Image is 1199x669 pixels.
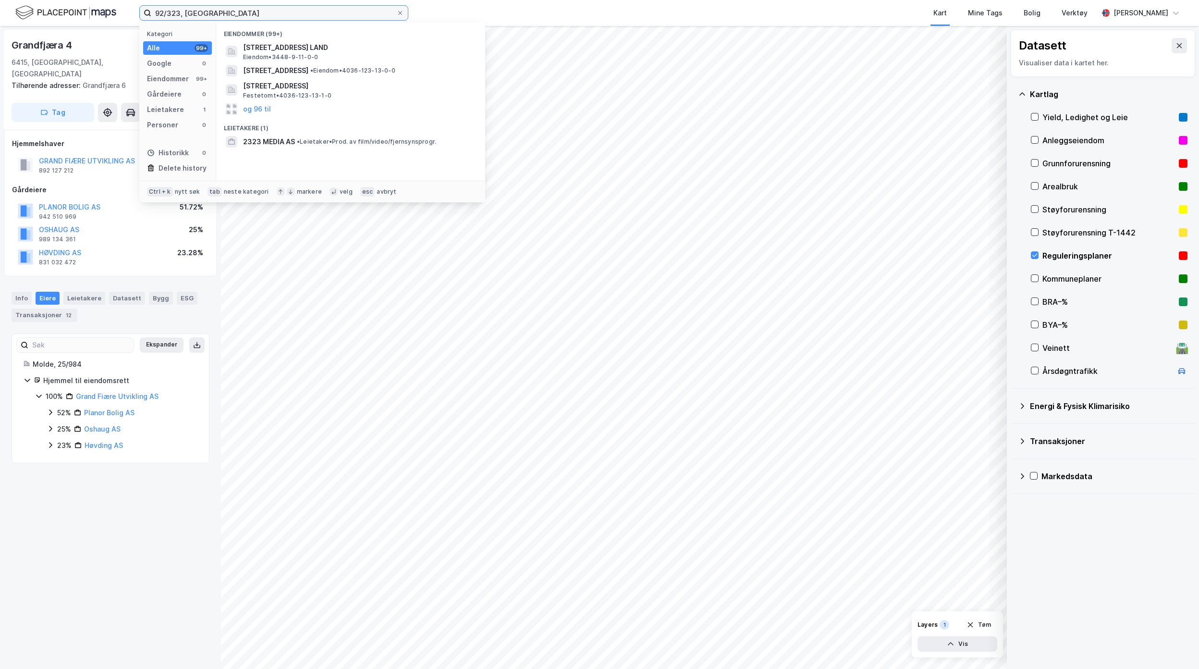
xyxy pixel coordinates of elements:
[310,67,395,74] span: Eiendom • 4036-123-13-0-0
[57,423,71,435] div: 25%
[1041,471,1187,482] div: Markedsdata
[39,167,73,174] div: 892 127 212
[200,60,208,67] div: 0
[1113,7,1168,19] div: [PERSON_NAME]
[1042,111,1175,123] div: Yield, Ledighet og Leie
[933,7,947,19] div: Kart
[918,636,997,652] button: Vis
[195,75,208,83] div: 99+
[200,106,208,113] div: 1
[12,37,74,53] div: Grandfjæra 4
[147,58,171,69] div: Google
[340,188,353,196] div: velg
[175,188,200,196] div: nytt søk
[1030,400,1187,412] div: Energi & Fysisk Klimarisiko
[960,617,997,632] button: Tøm
[1030,435,1187,447] div: Transaksjoner
[940,620,949,630] div: 1
[1042,227,1175,238] div: Støyforurensning T-1442
[147,187,173,197] div: Ctrl + k
[1151,623,1199,669] iframe: Chat Widget
[28,338,134,352] input: Søk
[12,80,202,91] div: Grandfjæra 6
[297,138,300,145] span: •
[159,162,207,174] div: Delete history
[1042,158,1175,169] div: Grunnforurensning
[39,213,76,221] div: 942 510 969
[377,188,396,196] div: avbryt
[12,292,32,304] div: Info
[1042,250,1175,261] div: Reguleringsplaner
[1042,365,1172,377] div: Årsdøgntrafikk
[1042,135,1175,146] div: Anleggseiendom
[1030,88,1187,100] div: Kartlag
[243,136,295,148] span: 2323 MEDIA AS
[57,407,71,419] div: 52%
[297,188,322,196] div: markere
[151,6,396,20] input: Søk på adresse, matrikkel, gårdeiere, leietakere eller personer
[243,92,331,99] span: Festetomt • 4036-123-13-1-0
[33,359,197,370] div: Molde, 25/984
[63,292,105,304] div: Leietakere
[147,30,212,37] div: Kategori
[177,247,203,259] div: 23.28%
[200,90,208,98] div: 0
[177,292,197,304] div: ESG
[1019,38,1066,53] div: Datasett
[15,4,116,21] img: logo.f888ab2527a4732fd821a326f86c7f29.svg
[84,425,121,433] a: Oshaug AS
[200,149,208,157] div: 0
[149,292,173,304] div: Bygg
[147,42,160,54] div: Alle
[84,409,135,417] a: Planor Bolig AS
[216,23,485,40] div: Eiendommer (99+)
[12,138,209,149] div: Hjemmelshaver
[1042,319,1175,331] div: BYA–%
[968,7,1003,19] div: Mine Tags
[76,392,159,400] a: Grand Fiære Utvikling AS
[36,292,60,304] div: Eiere
[224,188,269,196] div: neste kategori
[147,73,189,85] div: Eiendommer
[360,187,375,197] div: esc
[243,53,318,61] span: Eiendom • 3448-9-11-0-0
[195,44,208,52] div: 99+
[147,88,182,100] div: Gårdeiere
[1175,342,1188,354] div: 🛣️
[39,259,76,266] div: 831 032 472
[1042,342,1172,354] div: Veinett
[1042,273,1175,285] div: Kommuneplaner
[1042,296,1175,308] div: BRA–%
[147,104,184,115] div: Leietakere
[12,57,163,80] div: 6415, [GEOGRAPHIC_DATA], [GEOGRAPHIC_DATA]
[180,201,203,213] div: 51.72%
[12,103,94,122] button: Tag
[189,224,203,235] div: 25%
[243,80,474,92] span: [STREET_ADDRESS]
[208,187,222,197] div: tab
[310,67,313,74] span: •
[1042,181,1175,192] div: Arealbruk
[147,119,178,131] div: Personer
[43,375,197,386] div: Hjemmel til eiendomsrett
[39,235,76,243] div: 989 134 361
[109,292,145,304] div: Datasett
[243,42,474,53] span: [STREET_ADDRESS] LAND
[1024,7,1040,19] div: Bolig
[216,117,485,134] div: Leietakere (1)
[200,121,208,129] div: 0
[1151,623,1199,669] div: Kontrollprogram for chat
[12,184,209,196] div: Gårdeiere
[46,391,63,402] div: 100%
[918,621,938,629] div: Layers
[243,65,308,76] span: [STREET_ADDRESS]
[1042,204,1175,215] div: Støyforurensning
[297,138,436,146] span: Leietaker • Prod. av film/video/fjernsynsprogr.
[1019,57,1187,69] div: Visualiser data i kartet her.
[64,310,73,320] div: 12
[1062,7,1088,19] div: Verktøy
[147,147,189,159] div: Historikk
[85,441,123,449] a: Høvding AS
[243,103,271,115] button: og 96 til
[140,337,184,353] button: Ekspander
